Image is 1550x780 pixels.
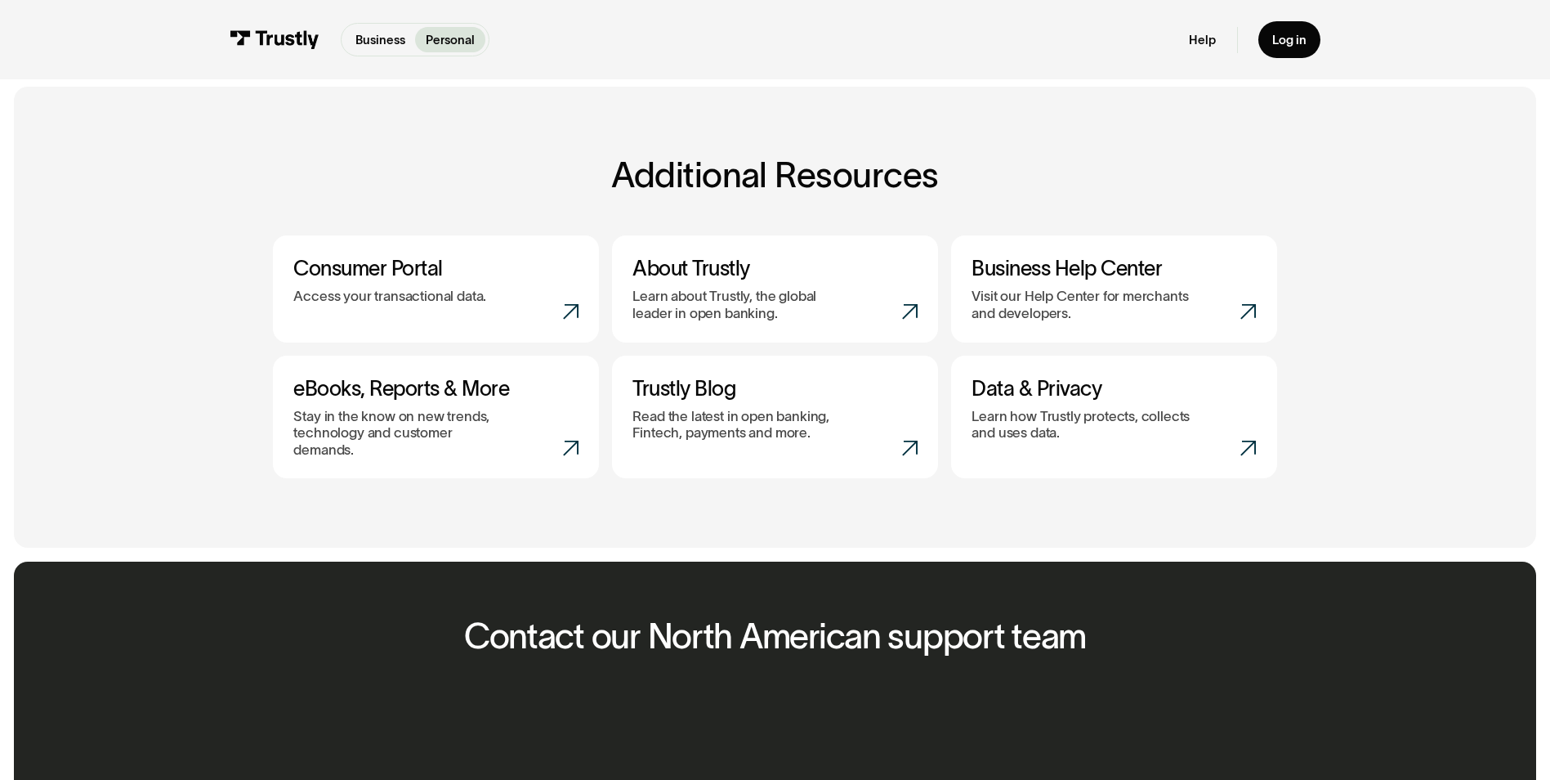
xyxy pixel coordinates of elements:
a: eBooks, Reports & MoreStay in the know on new trends, technology and customer demands. [273,356,599,479]
a: Log in [1258,21,1320,58]
h2: Additional Resources [273,156,1277,195]
h3: Data & Privacy [972,376,1256,401]
a: Data & PrivacyLearn how Trustly protects, collects and uses data. [951,356,1277,479]
a: Trustly BlogRead the latest in open banking, Fintech, payments and more. [612,356,938,479]
p: Learn how Trustly protects, collects and uses data. [972,408,1192,442]
a: Consumer PortalAccess your transactional data. [273,235,599,343]
p: Business [355,31,405,49]
a: Business Help CenterVisit our Help Center for merchants and developers. [951,235,1277,343]
p: Access your transactional data. [293,288,486,304]
a: Help [1189,32,1216,47]
h3: About Trustly [632,256,917,281]
h3: Consumer Portal [293,256,578,281]
p: Read the latest in open banking, Fintech, payments and more. [632,408,853,442]
p: Learn about Trustly, the global leader in open banking. [632,288,853,321]
h2: Contact our North American support team [464,617,1086,656]
a: Business [345,27,415,52]
a: Personal [415,27,485,52]
img: Trustly Logo [230,30,319,49]
h3: Business Help Center [972,256,1256,281]
p: Personal [426,31,475,49]
p: Stay in the know on new trends, technology and customer demands. [293,408,514,458]
h3: Trustly Blog [632,376,917,401]
p: Visit our Help Center for merchants and developers. [972,288,1192,321]
a: About TrustlyLearn about Trustly, the global leader in open banking. [612,235,938,343]
div: Log in [1272,32,1307,47]
h3: eBooks, Reports & More [293,376,578,401]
